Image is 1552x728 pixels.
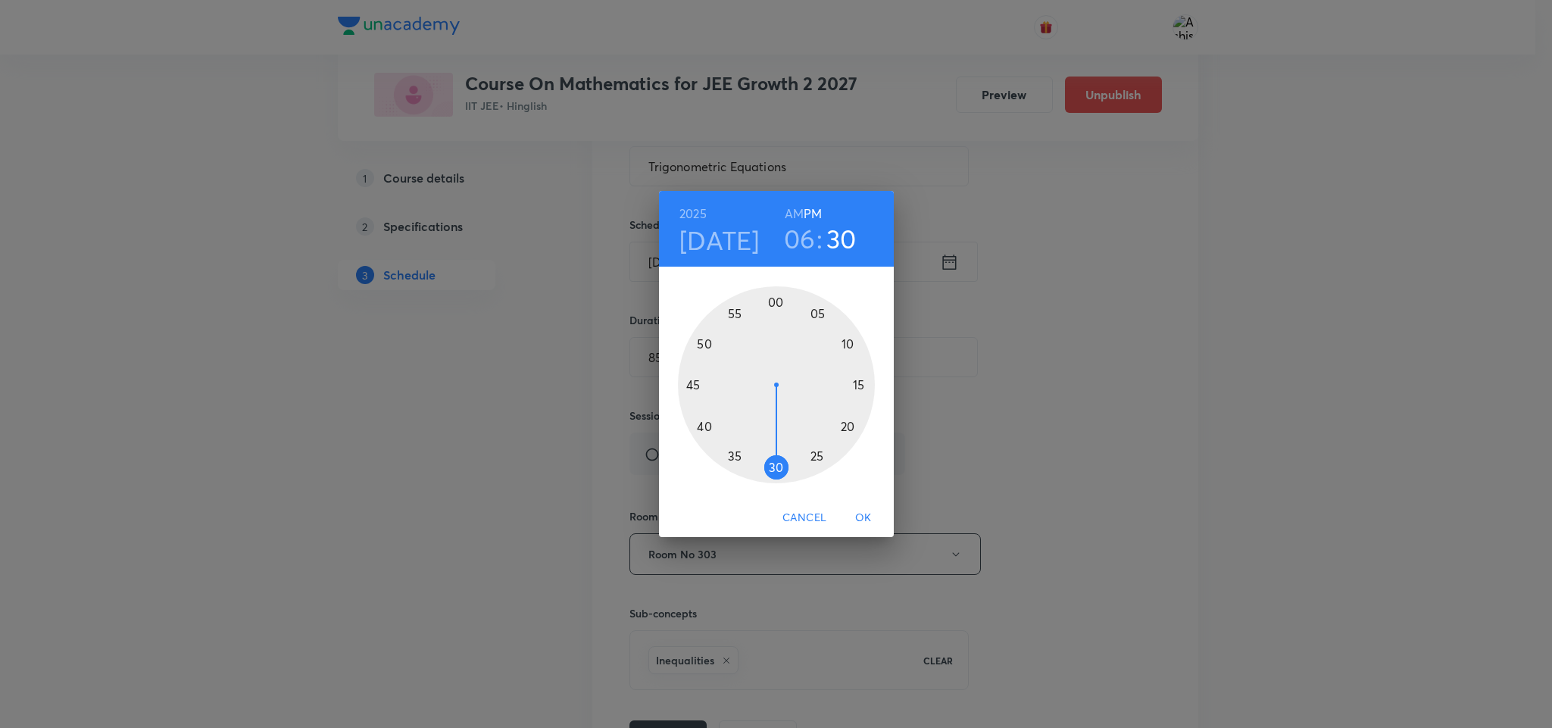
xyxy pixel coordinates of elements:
button: Cancel [776,504,832,532]
h3: : [817,223,823,255]
button: OK [839,504,888,532]
button: [DATE] [679,224,760,256]
button: 06 [784,223,816,255]
button: 30 [826,223,857,255]
button: PM [804,203,822,224]
span: Cancel [782,508,826,527]
span: OK [845,508,882,527]
button: 2025 [679,203,707,224]
button: AM [785,203,804,224]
